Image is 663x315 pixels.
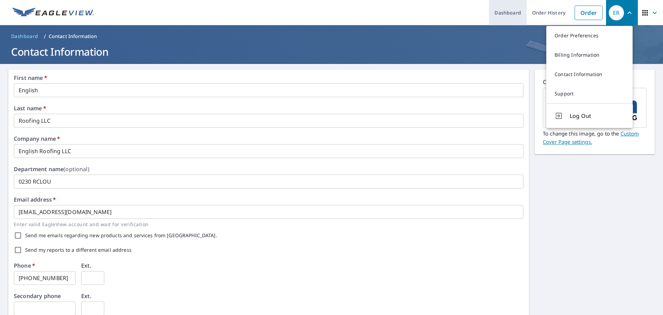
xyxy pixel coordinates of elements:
[14,197,56,202] label: Email address
[543,89,646,127] img: English Roofing Logo (New).jpg
[546,45,633,65] a: Billing Information
[543,128,646,146] p: To change this image, go to the
[609,5,624,20] div: ER
[575,6,603,20] a: Order
[11,33,38,40] span: Dashboard
[546,84,633,103] a: Support
[49,33,97,40] p: Contact Information
[8,45,655,59] h1: Contact Information
[14,136,60,141] label: Company name
[81,293,92,299] label: Ext.
[14,263,35,268] label: Phone
[44,32,46,40] li: /
[14,75,47,81] label: First name
[81,263,92,268] label: Ext.
[8,31,41,42] a: Dashboard
[546,26,633,45] a: Order Preferences
[546,65,633,84] a: Contact Information
[543,78,646,88] p: Company Logo
[25,248,132,252] label: Send my reports to a different email address
[14,166,89,172] label: Department name
[14,105,46,111] label: Last name
[14,293,61,299] label: Secondary phone
[570,112,624,120] span: Log Out
[12,8,94,18] img: EV Logo
[14,220,519,228] p: Enter valid EagleView account and wait for verification
[546,103,633,128] button: Log Out
[25,233,217,238] label: Send me emails regarding new products and services from [GEOGRAPHIC_DATA].
[8,31,655,42] nav: breadcrumb
[64,165,89,173] b: (optional)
